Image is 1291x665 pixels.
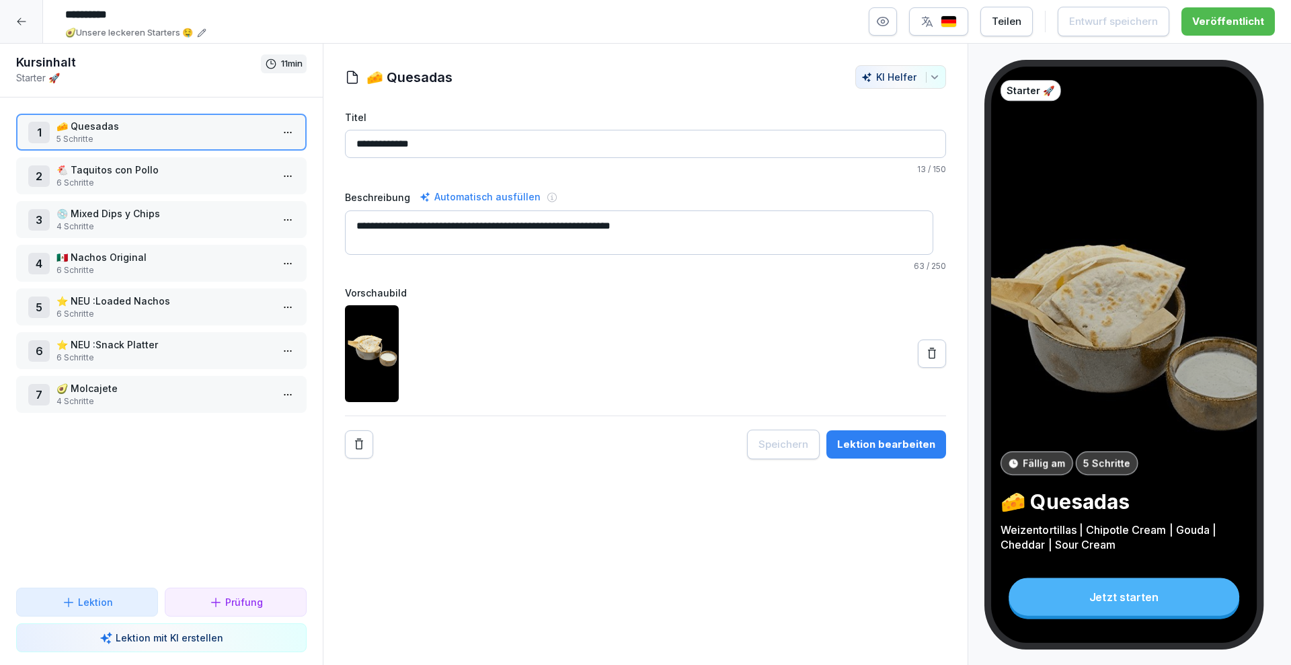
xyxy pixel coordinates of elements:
[826,430,946,459] button: Lektion bearbeiten
[914,261,925,271] span: 63
[56,338,272,352] p: ⭐️ NEU :Snack Platter
[116,631,223,645] p: Lektion mit KI erstellen
[28,297,50,318] div: 5
[28,340,50,362] div: 6
[281,57,303,71] p: 11 min
[28,122,50,143] div: 1
[345,163,946,175] p: / 150
[28,165,50,187] div: 2
[1069,14,1158,29] div: Entwurf speichern
[56,381,272,395] p: 🥑 Molcajete
[345,430,373,459] button: Remove
[366,67,453,87] h1: 🧀 Quesadas
[28,253,50,274] div: 4
[16,245,307,282] div: 4🇲🇽 Nachos Original6 Schritte
[345,190,410,204] label: Beschreibung
[16,623,307,652] button: Lektion mit KI erstellen
[16,157,307,194] div: 2🐔 Taquitos con Pollo6 Schritte
[78,595,113,609] p: Lektion
[56,395,272,407] p: 4 Schritte
[1001,489,1247,514] p: 🧀 Quesadas
[56,177,272,189] p: 6 Schritte
[16,54,261,71] h1: Kursinhalt
[345,110,946,124] label: Titel
[56,352,272,364] p: 6 Schritte
[56,250,272,264] p: 🇲🇽 Nachos Original
[1192,14,1264,29] div: Veröffentlicht
[1181,7,1275,36] button: Veröffentlicht
[65,26,193,40] p: 🥑Unsere leckeren Starters 🤤
[1007,83,1054,97] p: Starter 🚀
[165,588,307,617] button: Prüfung
[16,201,307,238] div: 3💿 Mixed Dips y Chips4 Schritte
[837,437,935,452] div: Lektion bearbeiten
[56,308,272,320] p: 6 Schritte
[345,286,946,300] label: Vorschaubild
[16,288,307,325] div: 5⭐️ NEU :Loaded Nachos6 Schritte
[28,384,50,405] div: 7
[56,119,272,133] p: 🧀 Quesadas
[345,305,399,402] img: clwciqae000e33j6xseb4e7qg.jpg
[992,14,1021,29] div: Teilen
[747,430,820,459] button: Speichern
[1083,456,1130,470] p: 5 Schritte
[28,209,50,231] div: 3
[917,164,926,174] span: 13
[1001,522,1247,552] p: Weizentortillas | Chipotle Cream | Gouda | Cheddar | Sour Cream
[16,71,261,85] p: Starter 🚀
[56,206,272,221] p: 💿 Mixed Dips y Chips
[941,15,957,28] img: de.svg
[855,65,946,89] button: KI Helfer
[345,260,946,272] p: / 250
[861,71,940,83] div: KI Helfer
[16,332,307,369] div: 6⭐️ NEU :Snack Platter6 Schritte
[1009,578,1239,615] div: Jetzt starten
[417,189,543,205] div: Automatisch ausfüllen
[56,221,272,233] p: 4 Schritte
[56,163,272,177] p: 🐔 Taquitos con Pollo
[56,264,272,276] p: 6 Schritte
[1023,456,1065,470] p: Fällig am
[980,7,1033,36] button: Teilen
[16,588,158,617] button: Lektion
[1058,7,1169,36] button: Entwurf speichern
[16,114,307,151] div: 1🧀 Quesadas5 Schritte
[16,376,307,413] div: 7🥑 Molcajete4 Schritte
[225,595,263,609] p: Prüfung
[56,133,272,145] p: 5 Schritte
[758,437,808,452] div: Speichern
[56,294,272,308] p: ⭐️ NEU :Loaded Nachos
